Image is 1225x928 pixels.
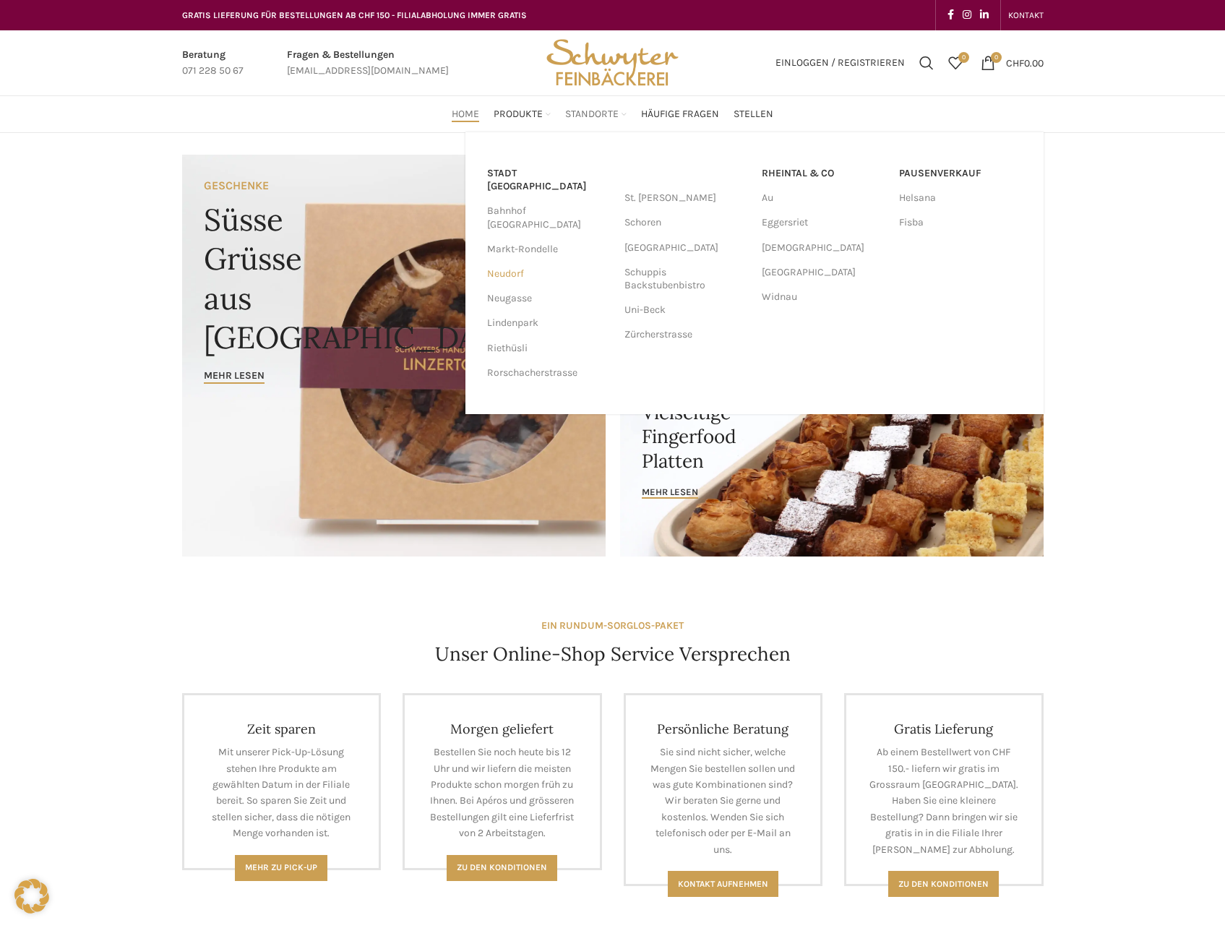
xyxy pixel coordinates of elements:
a: Banner link [620,355,1044,557]
img: Bäckerei Schwyter [541,30,683,95]
a: Standorte [565,100,627,129]
a: Eggersriet [762,210,885,235]
h4: Persönliche Beratung [648,721,799,737]
a: Site logo [541,56,683,68]
a: 0 [941,48,970,77]
a: Instagram social link [958,5,976,25]
a: Infobox link [287,47,449,80]
a: Widnau [762,285,885,309]
span: Kontakt aufnehmen [678,879,768,889]
a: Schuppis Backstubenbistro [624,260,747,298]
a: Einloggen / Registrieren [768,48,912,77]
a: Schoren [624,210,747,235]
a: Lindenpark [487,311,610,335]
span: Einloggen / Registrieren [775,58,905,68]
p: Mit unserer Pick-Up-Lösung stehen Ihre Produkte am gewählten Datum in der Filiale bereit. So spar... [206,744,358,841]
a: Au [762,186,885,210]
span: Häufige Fragen [641,108,719,121]
a: Banner link [182,155,606,557]
p: Bestellen Sie noch heute bis 12 Uhr und wir liefern die meisten Produkte schon morgen früh zu Ihn... [426,744,578,841]
a: Neudorf [487,262,610,286]
div: Secondary navigation [1001,1,1051,30]
span: Produkte [494,108,543,121]
a: KONTAKT [1008,1,1044,30]
a: [GEOGRAPHIC_DATA] [762,260,885,285]
strong: EIN RUNDUM-SORGLOS-PAKET [541,619,684,632]
a: Mehr zu Pick-Up [235,855,327,881]
a: RHEINTAL & CO [762,161,885,186]
a: 0 CHF0.00 [973,48,1051,77]
span: CHF [1006,56,1024,69]
a: Zu den Konditionen [447,855,557,881]
span: Mehr zu Pick-Up [245,862,317,872]
p: Sie sind nicht sicher, welche Mengen Sie bestellen sollen und was gute Kombinationen sind? Wir be... [648,744,799,858]
a: Uni-Beck [624,298,747,322]
h4: Unser Online-Shop Service Versprechen [435,641,791,667]
a: Infobox link [182,47,244,80]
span: 0 [958,52,969,63]
span: Zu den Konditionen [457,862,547,872]
a: Linkedin social link [976,5,993,25]
a: Helsana [899,186,1022,210]
a: Stellen [734,100,773,129]
h4: Zeit sparen [206,721,358,737]
a: Stadt [GEOGRAPHIC_DATA] [487,161,610,199]
p: Ab einem Bestellwert von CHF 150.- liefern wir gratis im Grossraum [GEOGRAPHIC_DATA]. Haben Sie e... [868,744,1020,858]
a: [DEMOGRAPHIC_DATA] [762,236,885,260]
span: Home [452,108,479,121]
a: Rorschacherstrasse [487,361,610,385]
h4: Gratis Lieferung [868,721,1020,737]
a: Pausenverkauf [899,161,1022,186]
div: Meine Wunschliste [941,48,970,77]
a: [GEOGRAPHIC_DATA] [624,236,747,260]
a: Riethüsli [487,336,610,361]
a: Zürcherstrasse [624,322,747,347]
h4: Morgen geliefert [426,721,578,737]
span: 0 [991,52,1002,63]
a: Facebook social link [943,5,958,25]
a: Home [452,100,479,129]
a: Markt-Rondelle [487,237,610,262]
a: Suchen [912,48,941,77]
a: Zu den konditionen [888,871,999,897]
div: Main navigation [175,100,1051,129]
span: GRATIS LIEFERUNG FÜR BESTELLUNGEN AB CHF 150 - FILIALABHOLUNG IMMER GRATIS [182,10,527,20]
span: KONTAKT [1008,10,1044,20]
bdi: 0.00 [1006,56,1044,69]
span: Zu den konditionen [898,879,989,889]
a: Kontakt aufnehmen [668,871,778,897]
span: Stellen [734,108,773,121]
a: Fisba [899,210,1022,235]
a: Bahnhof [GEOGRAPHIC_DATA] [487,199,610,236]
a: St. [PERSON_NAME] [624,186,747,210]
a: Häufige Fragen [641,100,719,129]
a: Produkte [494,100,551,129]
span: Standorte [565,108,619,121]
a: Neugasse [487,286,610,311]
